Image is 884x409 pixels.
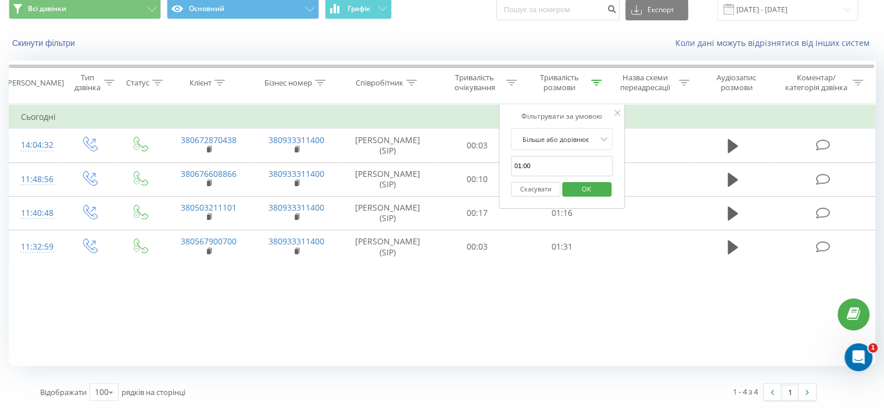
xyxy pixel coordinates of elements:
a: 380676608866 [181,168,237,179]
div: Статус [126,78,149,88]
span: OK [570,180,603,198]
div: Бізнес номер [264,78,312,88]
a: 380933311400 [269,134,324,145]
button: OK [562,182,611,197]
a: Коли дані можуть відрізнятися вiд інших систем [675,37,875,48]
td: 00:10 [435,162,520,196]
span: Всі дзвінки [28,4,66,13]
td: [PERSON_NAME] (SIP) [341,196,435,230]
td: Сьогодні [9,105,875,129]
div: Співробітник [356,78,403,88]
div: 1 - 4 з 4 [733,386,758,397]
button: Скасувати [511,182,560,197]
span: 1 [868,343,878,353]
div: Назва схеми переадресації [615,73,676,93]
div: Тип дзвінка [73,73,101,93]
div: Тривалість очікування [446,73,504,93]
button: Скинути фільтри [9,38,81,48]
td: [PERSON_NAME] (SIP) [341,162,435,196]
a: 380567900700 [181,236,237,247]
span: Графік [348,5,370,13]
div: 14:04:32 [21,134,52,157]
div: 100 [95,386,109,398]
iframe: Intercom live chat [844,343,872,371]
a: 380933311400 [269,236,324,247]
a: 380503211101 [181,202,237,213]
a: 380933311400 [269,202,324,213]
div: 11:32:59 [21,236,52,258]
td: 00:17 [435,196,520,230]
span: рядків на сторінці [121,387,185,397]
td: 00:03 [435,230,520,264]
td: [PERSON_NAME] (SIP) [341,129,435,162]
td: 01:16 [520,196,604,230]
a: 380933311400 [269,168,324,179]
a: 380672870438 [181,134,237,145]
a: 1 [781,384,799,400]
div: Аудіозапис розмови [703,73,771,93]
span: Відображати [40,387,87,397]
div: Фільтрувати за умовою [511,111,613,122]
div: 11:48:56 [21,168,52,191]
div: Тривалість розмови [530,73,588,93]
td: 00:03 [435,129,520,162]
td: [PERSON_NAME] (SIP) [341,230,435,264]
div: 11:40:48 [21,202,52,225]
input: 00:00 [511,156,613,176]
div: Коментар/категорія дзвінка [782,73,850,93]
td: 01:31 [520,230,604,264]
div: [PERSON_NAME] [5,78,64,88]
div: Клієнт [189,78,212,88]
